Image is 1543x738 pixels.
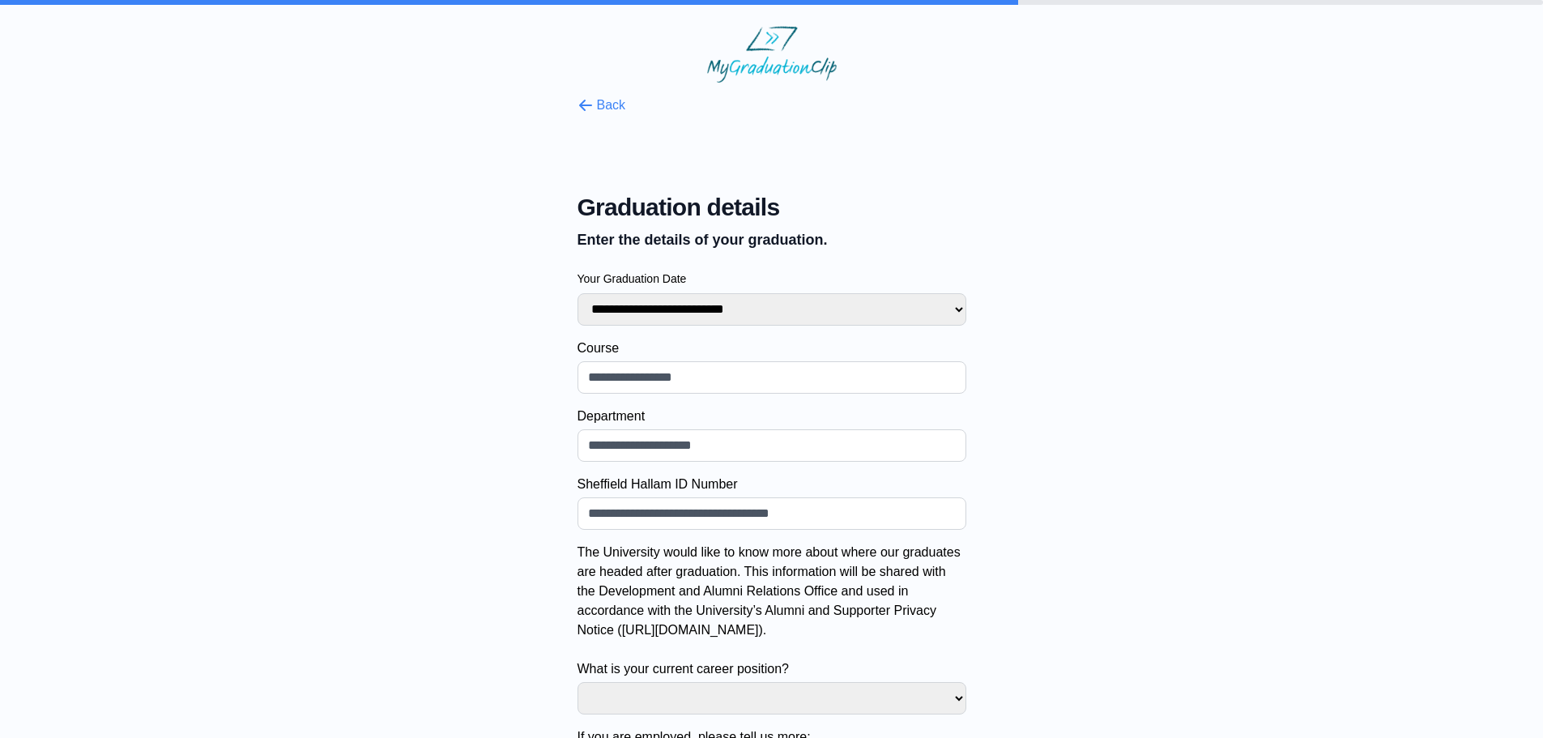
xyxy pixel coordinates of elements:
[578,271,966,287] label: Your Graduation Date
[578,407,966,426] label: Department
[578,475,966,494] label: Sheffield Hallam ID Number
[578,193,966,222] span: Graduation details
[578,543,966,679] label: The University would like to know more about where our graduates are headed after graduation. Thi...
[707,26,837,83] img: MyGraduationClip
[578,96,626,115] button: Back
[578,228,966,251] p: Enter the details of your graduation.
[578,339,966,358] label: Course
